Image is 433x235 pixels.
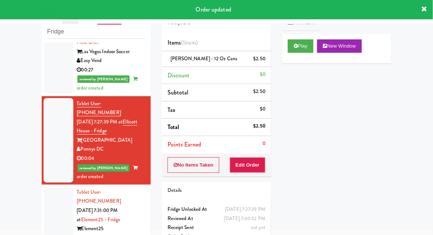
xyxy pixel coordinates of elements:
[47,25,145,39] input: Search vision orders
[317,39,362,53] button: New Window
[168,106,175,114] span: Tax
[77,164,130,172] span: reviewed by [PERSON_NAME]
[77,75,138,91] span: order created
[260,70,265,79] div: $0
[225,205,265,214] div: [DATE] 7:27:39 PM
[168,205,265,214] div: Fridge Unlocked At
[168,157,220,173] button: No Items Taken
[168,214,265,223] div: Reviewed At
[171,55,238,62] span: [PERSON_NAME] - 12 oz cans
[77,145,145,154] div: Pennys DC
[254,122,266,131] div: $2.50
[230,157,266,173] button: Edit Order
[168,140,201,149] span: Points Earned
[196,5,231,14] span: Order updated
[42,7,151,96] li: Tablet User· [PHONE_NUMBER][DATE] 7:26:58 PM atFridge Field One!Las Vegas Indoor SoccerEasy Vend0...
[288,39,313,53] button: Play
[81,216,121,223] a: Element25 - Fridge
[254,87,266,96] div: $2.50
[168,123,179,131] span: Total
[185,38,196,47] ng-pluralize: item
[77,100,121,117] a: Tablet User· [PHONE_NUMBER]
[168,186,265,195] div: Details
[168,88,189,97] span: Subtotal
[224,214,265,223] div: [DATE] 7:40:52 PM
[42,96,151,185] li: Tablet User· [PHONE_NUMBER][DATE] 7:27:39 PM atEllicott House - Fridge[GEOGRAPHIC_DATA]Pennys DC0...
[77,56,145,65] div: Easy Vend
[77,29,137,46] a: Fridge Field One!
[77,154,145,163] div: 00:04
[77,75,130,83] span: reviewed by [PERSON_NAME]
[77,189,121,205] a: Tablet User· [PHONE_NUMBER]
[260,104,265,114] div: $0
[262,139,265,148] div: 0
[77,136,145,145] div: [GEOGRAPHIC_DATA]
[168,223,265,232] div: Receipt Sent
[77,207,118,223] span: [DATE] 7:31:00 PM at
[251,224,265,231] span: not yet
[168,71,190,80] span: Discount
[168,38,198,47] span: Items
[181,38,198,47] span: (1 )
[77,47,145,57] div: Las Vegas Indoor Soccer
[254,54,266,64] div: $2.50
[168,20,265,26] h5: Pennys DC
[77,224,145,234] div: Element25
[77,65,145,75] div: 00:27
[77,118,123,125] span: [DATE] 7:27:39 PM at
